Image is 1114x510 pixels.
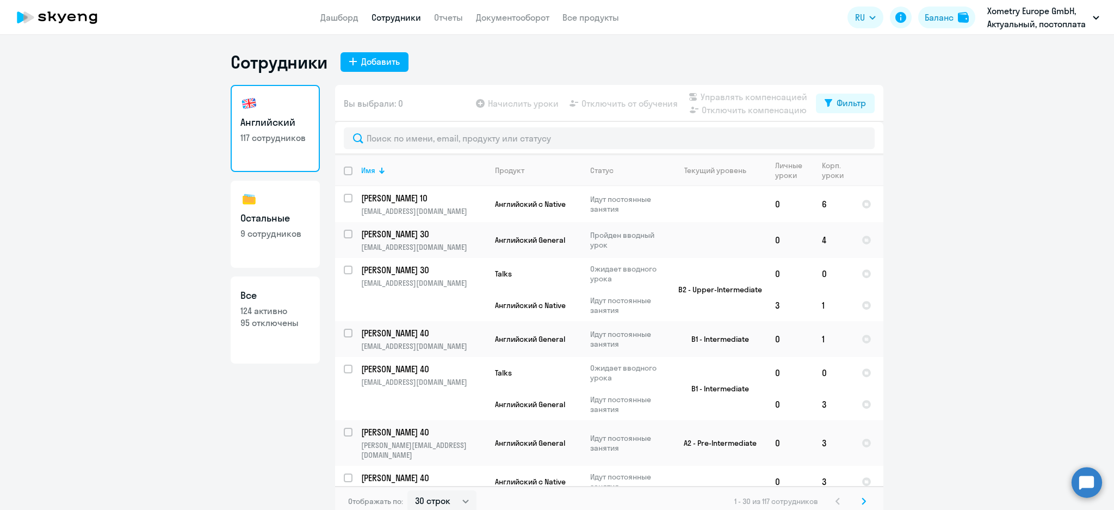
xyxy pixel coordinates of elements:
[766,290,813,321] td: 3
[361,440,486,460] p: [PERSON_NAME][EMAIL_ADDRESS][DOMAIN_NAME]
[925,11,954,24] div: Баланс
[361,264,486,276] a: [PERSON_NAME] 30
[766,321,813,357] td: 0
[813,321,853,357] td: 1
[495,300,566,310] span: Английский с Native
[361,55,400,68] div: Добавить
[495,235,565,245] span: Английский General
[361,426,484,438] p: [PERSON_NAME] 40
[495,438,565,448] span: Английский General
[240,115,310,130] h3: Английский
[590,296,665,315] p: Идут постоянные занятия
[590,363,665,383] p: Ожидает вводного урока
[361,377,486,387] p: [EMAIL_ADDRESS][DOMAIN_NAME]
[240,132,310,144] p: 117 сотрудников
[822,161,852,180] div: Корп. уроки
[495,477,566,487] span: Английский с Native
[495,400,565,409] span: Английский General
[766,222,813,258] td: 0
[684,165,746,175] div: Текущий уровень
[361,192,486,204] a: [PERSON_NAME] 10
[361,206,486,216] p: [EMAIL_ADDRESS][DOMAIN_NAME]
[665,420,766,466] td: A2 - Pre-Intermediate
[361,472,486,484] a: [PERSON_NAME] 40
[361,426,486,438] a: [PERSON_NAME] 40
[766,258,813,290] td: 0
[240,317,310,329] p: 95 отключены
[348,496,403,506] span: Отображать по:
[231,276,320,364] a: Все124 активно95 отключены
[590,194,665,214] p: Идут постоянные занятия
[361,264,484,276] p: [PERSON_NAME] 30
[847,7,883,28] button: RU
[665,357,766,420] td: B1 - Intermediate
[434,12,463,23] a: Отчеты
[344,127,875,149] input: Поиск по имени, email, продукту или статусу
[240,228,310,239] p: 9 сотрудников
[495,269,512,279] span: Talks
[361,192,484,204] p: [PERSON_NAME] 10
[240,95,258,112] img: english
[361,242,486,252] p: [EMAIL_ADDRESS][DOMAIN_NAME]
[766,389,813,420] td: 0
[231,181,320,268] a: Остальные9 сотрудников
[495,199,566,209] span: Английский с Native
[240,211,310,225] h3: Остальные
[813,420,853,466] td: 3
[361,228,484,240] p: [PERSON_NAME] 30
[361,363,484,375] p: [PERSON_NAME] 40
[813,222,853,258] td: 4
[982,4,1105,30] button: Xometry Europe GmbH, Актуальный, постоплата
[775,161,813,180] div: Личные уроки
[590,329,665,349] p: Идут постоянные занятия
[361,327,484,339] p: [PERSON_NAME] 40
[361,363,486,375] a: [PERSON_NAME] 40
[665,258,766,321] td: B2 - Upper-Intermediate
[495,165,524,175] div: Продукт
[361,228,486,240] a: [PERSON_NAME] 30
[958,12,969,23] img: balance
[495,368,512,378] span: Talks
[240,305,310,317] p: 124 активно
[476,12,549,23] a: Документооборот
[320,12,358,23] a: Дашборд
[590,472,665,491] p: Идут постоянные занятия
[361,472,484,484] p: [PERSON_NAME] 40
[231,51,327,73] h1: Сотрудники
[766,466,813,497] td: 0
[816,94,875,113] button: Фильтр
[240,288,310,303] h3: Все
[231,85,320,172] a: Английский117 сотрудников
[562,12,619,23] a: Все продукты
[240,191,258,208] img: others
[344,97,403,110] span: Вы выбрали: 0
[590,433,665,453] p: Идут постоянные занятия
[813,290,853,321] td: 1
[813,258,853,290] td: 0
[590,395,665,414] p: Идут постоянные занятия
[361,165,486,175] div: Имя
[495,334,565,344] span: Английский General
[341,52,409,72] button: Добавить
[855,11,865,24] span: RU
[361,327,486,339] a: [PERSON_NAME] 40
[590,165,614,175] div: Статус
[813,357,853,389] td: 0
[813,186,853,222] td: 6
[734,496,818,506] span: 1 - 30 из 117 сотрудников
[766,357,813,389] td: 0
[372,12,421,23] a: Сотрудники
[665,321,766,357] td: B1 - Intermediate
[361,341,486,351] p: [EMAIL_ADDRESS][DOMAIN_NAME]
[590,264,665,284] p: Ожидает вводного урока
[674,165,766,175] div: Текущий уровень
[361,165,375,175] div: Имя
[590,230,665,250] p: Пройден вводный урок
[361,278,486,288] p: [EMAIL_ADDRESS][DOMAIN_NAME]
[813,466,853,497] td: 3
[766,186,813,222] td: 0
[987,4,1088,30] p: Xometry Europe GmbH, Актуальный, постоплата
[813,389,853,420] td: 3
[918,7,975,28] button: Балансbalance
